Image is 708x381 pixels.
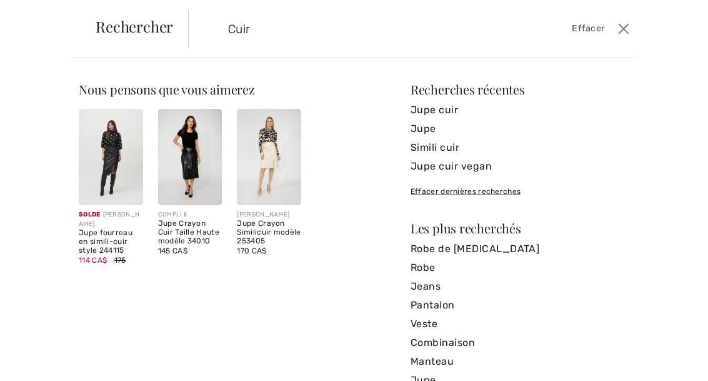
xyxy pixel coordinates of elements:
a: Robe [411,258,629,277]
span: 114 CA$ [79,256,107,265]
a: Jeans [411,277,629,296]
a: Jupe cuir vegan [411,157,629,176]
a: Combinaison [411,333,629,352]
span: Solde [79,211,101,218]
div: Recherches récentes [411,83,629,96]
div: [PERSON_NAME] [79,210,143,229]
a: Veste [411,315,629,333]
a: Pantalon [411,296,629,315]
a: Robe de [MEDICAL_DATA] [411,240,629,258]
div: Jupe fourreau en simili-cuir style 244115 [79,229,143,255]
img: Jupe Crayon Similicuir modèle 253405. Black [237,109,301,205]
a: Manteau [411,352,629,371]
div: COMPLI K [158,210,222,220]
div: Jupe Crayon Cuir Taille Haute modèle 34010 [158,220,222,245]
img: Jupe Crayon Cuir Taille Haute modèle 34010. As sample [158,109,222,205]
span: 175 [114,256,126,265]
span: 170 CA$ [237,246,266,255]
a: Simili cuir [411,138,629,157]
a: Jupe [411,119,629,138]
div: Les plus recherchés [411,222,629,235]
span: 145 CA$ [158,246,187,255]
span: Rechercher [96,19,173,34]
input: TAPER POUR RECHERCHER [219,10,516,48]
a: Jupe cuir [411,101,629,119]
div: Jupe Crayon Similicuir modèle 253405 [237,220,301,245]
span: Effacer [572,22,604,36]
img: Jupe fourreau en simili-cuir style 244115. Black [79,109,143,205]
div: Effacer dernières recherches [411,186,629,197]
button: Ferme [614,19,632,39]
div: [PERSON_NAME] [237,210,301,220]
span: Nous pensons que vous aimerez [79,81,255,98]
